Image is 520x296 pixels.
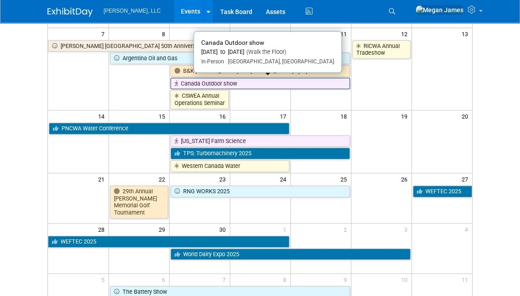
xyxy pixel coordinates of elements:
[170,186,350,197] a: RNG WORKS 2025
[170,248,411,260] a: World Dairy Expo 2025
[340,28,351,39] span: 11
[343,274,351,285] span: 9
[161,274,169,285] span: 6
[340,173,351,185] span: 25
[97,224,109,235] span: 28
[100,274,109,285] span: 5
[170,65,350,77] a: B&K [PERSON_NAME] and [PERSON_NAME] Symposium
[104,8,161,14] span: [PERSON_NAME], LLC
[340,110,351,122] span: 18
[158,173,169,185] span: 22
[282,274,290,285] span: 8
[222,274,230,285] span: 7
[461,173,472,185] span: 27
[279,110,290,122] span: 17
[343,224,351,235] span: 2
[48,40,229,52] a: [PERSON_NAME] [GEOGRAPHIC_DATA] 50th Anniversary
[400,173,411,185] span: 26
[170,148,350,159] a: TPS: Turbomachinery 2025
[201,48,334,56] div: [DATE] to [DATE]
[282,224,290,235] span: 1
[158,110,169,122] span: 15
[201,39,264,46] span: Canada Outdoor show
[279,173,290,185] span: 24
[170,160,289,172] a: Western Canada Water
[170,90,229,109] a: CSWEA Annual Operations Seminar
[97,110,109,122] span: 14
[415,5,464,15] img: Megan James
[97,173,109,185] span: 21
[201,58,224,65] span: In-Person
[279,28,290,39] span: 10
[224,58,334,65] span: [GEOGRAPHIC_DATA], [GEOGRAPHIC_DATA]
[110,53,350,64] a: Argentina Oil and Gas
[100,28,109,39] span: 7
[400,110,411,122] span: 19
[47,8,93,17] img: ExhibitDay
[158,224,169,235] span: 29
[400,274,411,285] span: 10
[110,186,168,219] a: 29th Annual [PERSON_NAME] Memorial Golf Tournament
[49,123,289,134] a: PNCWA Water Conference
[413,186,473,197] a: WEFTEC 2025
[464,224,472,235] span: 4
[352,40,411,59] a: RICWA Annual Tradeshow
[461,28,472,39] span: 13
[161,28,169,39] span: 8
[222,28,230,39] span: 9
[218,173,230,185] span: 23
[48,236,289,248] a: WEFTEC 2025
[403,224,411,235] span: 3
[170,78,350,90] a: Canada Outdoor show
[244,48,286,55] span: (Walk the Floor)
[400,28,411,39] span: 12
[461,110,472,122] span: 20
[461,274,472,285] span: 11
[218,110,230,122] span: 16
[218,224,230,235] span: 30
[170,135,350,147] a: [US_STATE] Farm Science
